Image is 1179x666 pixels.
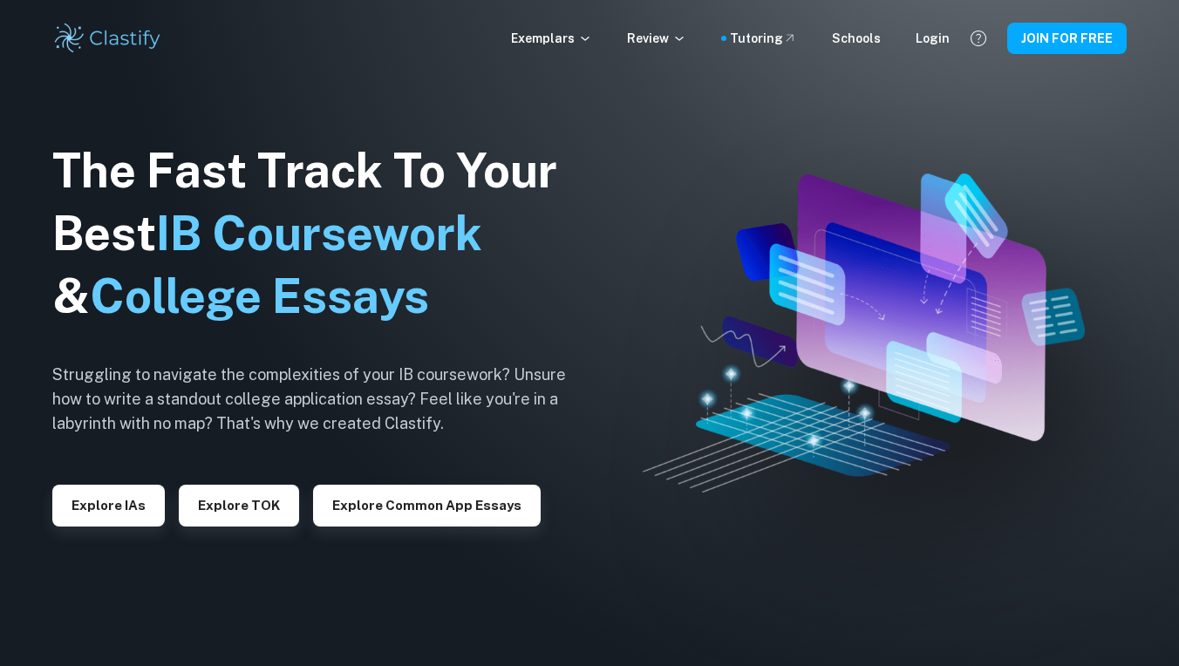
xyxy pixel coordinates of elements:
h6: Struggling to navigate the complexities of your IB coursework? Unsure how to write a standout col... [52,363,593,436]
span: College Essays [90,268,429,323]
button: Explore Common App essays [313,485,541,527]
a: Tutoring [730,29,797,48]
img: Clastify logo [52,21,163,56]
button: Explore TOK [179,485,299,527]
button: Help and Feedback [964,24,993,53]
button: JOIN FOR FREE [1007,23,1127,54]
a: Explore Common App essays [313,496,541,513]
p: Exemplars [511,29,592,48]
span: IB Coursework [156,206,482,261]
a: Schools [832,29,881,48]
a: Explore IAs [52,496,165,513]
a: Explore TOK [179,496,299,513]
img: Clastify hero [643,173,1085,493]
p: Review [627,29,686,48]
a: Login [916,29,950,48]
button: Explore IAs [52,485,165,527]
h1: The Fast Track To Your Best & [52,139,593,328]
